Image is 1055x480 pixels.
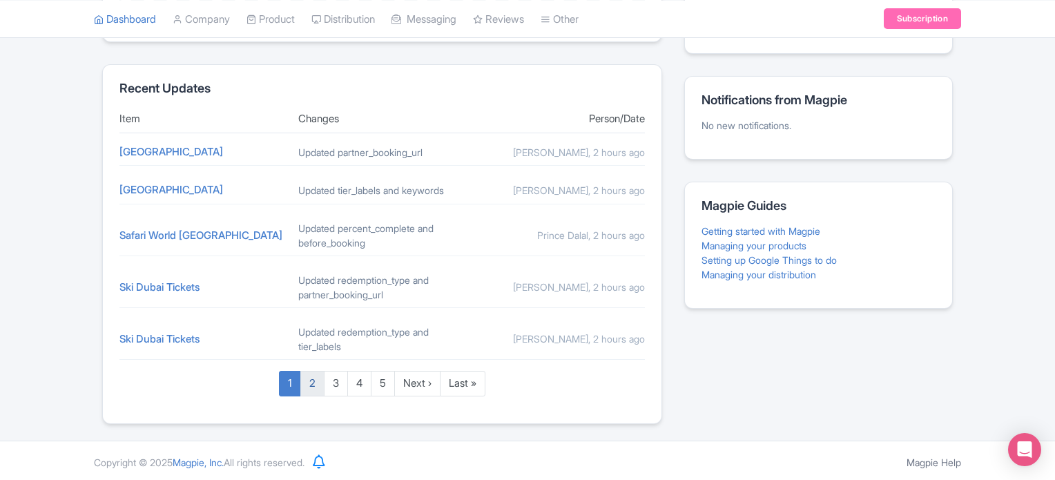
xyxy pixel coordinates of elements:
div: Updated redemption_type and partner_booking_url [298,273,466,302]
a: Subscription [884,8,961,29]
div: [PERSON_NAME], 2 hours ago [477,183,645,198]
a: 2 [300,371,325,396]
a: Getting started with Magpie [701,225,820,237]
a: Last » [440,371,485,396]
a: Managing your distribution [701,269,816,280]
div: Updated redemption_type and tier_labels [298,325,466,354]
a: 4 [347,371,371,396]
a: Ski Dubai Tickets [119,280,200,294]
a: 5 [371,371,395,396]
div: Copyright © 2025 All rights reserved. [86,455,313,470]
div: Updated partner_booking_url [298,145,466,160]
a: Next › [394,371,441,396]
h2: Recent Updates [119,81,645,95]
div: Person/Date [477,111,645,127]
div: Prince Dalal, 2 hours ago [477,228,645,242]
a: 1 [279,371,301,396]
div: Item [119,111,287,127]
div: Updated tier_labels and keywords [298,183,466,198]
a: Magpie Help [907,457,961,468]
h2: Notifications from Magpie [701,93,936,107]
a: Safari World [GEOGRAPHIC_DATA] [119,229,282,242]
span: Magpie, Inc. [173,457,224,468]
p: No new notifications. [701,118,936,133]
div: [PERSON_NAME], 2 hours ago [477,280,645,294]
a: Setting up Google Things to do [701,254,837,266]
a: [GEOGRAPHIC_DATA] [119,183,223,196]
h2: Magpie Guides [701,199,936,213]
div: Updated percent_complete and before_booking [298,221,466,250]
a: [GEOGRAPHIC_DATA] [119,145,223,158]
a: Managing your products [701,240,806,251]
div: [PERSON_NAME], 2 hours ago [477,145,645,160]
a: Ski Dubai Tickets [119,332,200,345]
div: [PERSON_NAME], 2 hours ago [477,332,645,346]
div: Open Intercom Messenger [1008,433,1041,466]
a: 3 [324,371,348,396]
div: Changes [298,111,466,127]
